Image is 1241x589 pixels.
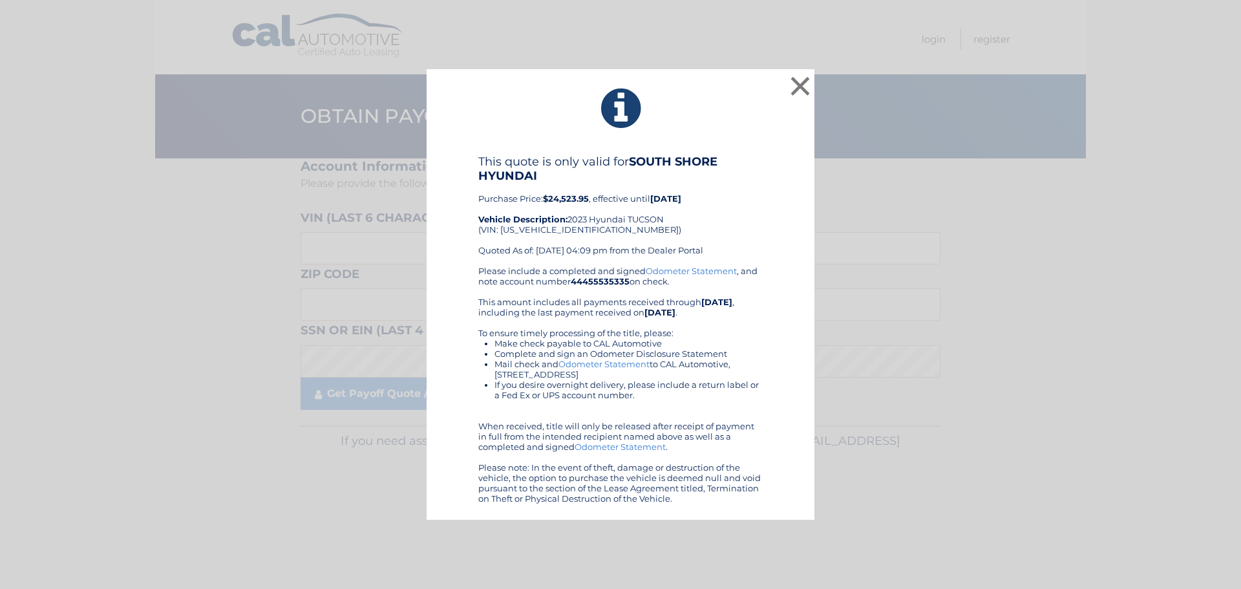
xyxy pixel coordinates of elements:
[494,359,763,380] li: Mail check and to CAL Automotive, [STREET_ADDRESS]
[558,359,650,369] a: Odometer Statement
[494,338,763,348] li: Make check payable to CAL Automotive
[478,214,567,224] strong: Vehicle Description:
[575,442,666,452] a: Odometer Statement
[478,155,763,266] div: Purchase Price: , effective until 2023 Hyundai TUCSON (VIN: [US_VEHICLE_IDENTIFICATION_NUMBER]) Q...
[494,348,763,359] li: Complete and sign an Odometer Disclosure Statement
[478,155,717,183] b: SOUTH SHORE HYUNDAI
[478,155,763,183] h4: This quote is only valid for
[478,266,763,504] div: Please include a completed and signed , and note account number on check. This amount includes al...
[650,193,681,204] b: [DATE]
[787,73,813,99] button: ×
[646,266,737,276] a: Odometer Statement
[571,276,630,286] b: 44455535335
[543,193,589,204] b: $24,523.95
[494,380,763,400] li: If you desire overnight delivery, please include a return label or a Fed Ex or UPS account number.
[644,307,675,317] b: [DATE]
[701,297,732,307] b: [DATE]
